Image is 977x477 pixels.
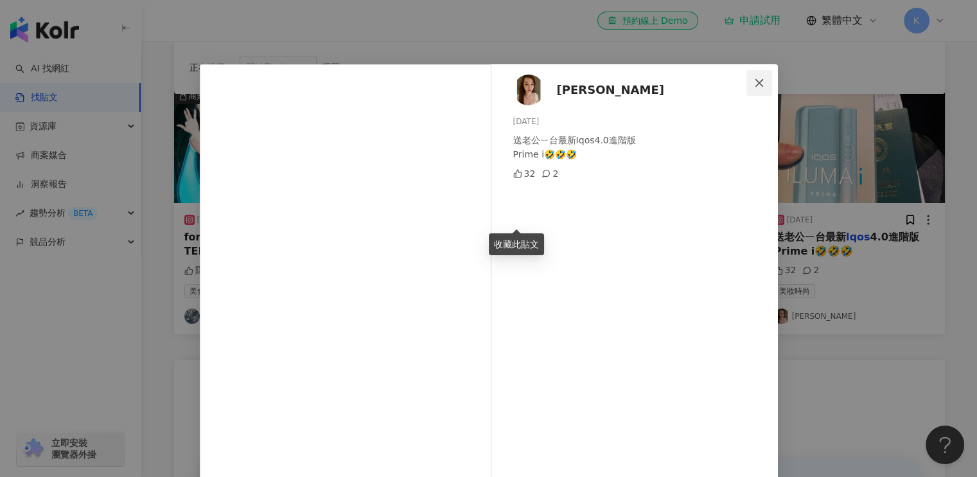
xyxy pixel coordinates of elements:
[513,75,750,105] a: KOL Avatar[PERSON_NAME]
[489,233,544,255] div: 收藏此貼文
[513,75,544,105] img: KOL Avatar
[754,78,764,88] span: close
[513,133,768,161] div: 送老公ㄧ台最新Iqos4.0進階版 Prime i🤣🤣🤣
[513,116,768,128] div: [DATE]
[513,166,536,181] div: 32
[541,166,558,181] div: 2
[746,70,772,96] button: Close
[557,81,664,99] span: [PERSON_NAME]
